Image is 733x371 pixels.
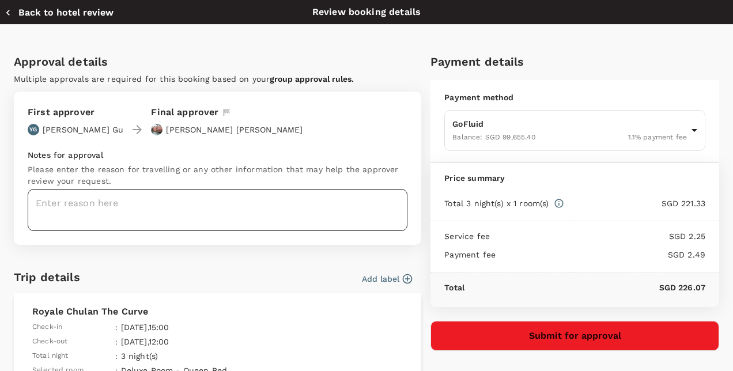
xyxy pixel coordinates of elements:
span: : [115,350,118,362]
span: Check-out [32,336,67,347]
p: SGD 2.25 [490,230,705,242]
div: GoFluidBalance: SGD 99,655.401.1% payment fee [444,110,705,151]
span: Total night [32,350,69,362]
p: Review booking details [312,5,421,19]
p: Total 3 night(s) x 1 room(s) [444,198,549,209]
p: Final approver [151,105,218,119]
p: [DATE] , 12:00 [121,336,289,347]
p: [PERSON_NAME] [PERSON_NAME] [166,124,303,135]
button: Add label [362,273,412,285]
p: [DATE] , 15:00 [121,321,289,333]
p: SGD 221.33 [564,198,705,209]
p: SGD 2.49 [496,249,705,260]
span: Balance : SGD 99,655.40 [452,133,535,141]
p: SGD 226.07 [464,282,705,293]
p: Service fee [444,230,490,242]
p: Please enter the reason for travelling or any other information that may help the approver review... [28,164,407,187]
h6: Trip details [14,268,80,286]
p: First approver [28,105,123,119]
p: Total [444,282,464,293]
button: Submit for approval [430,321,719,351]
span: Check-in [32,321,62,333]
span: 1.1 % payment fee [628,133,687,141]
p: Payment fee [444,249,496,260]
button: group approval rules. [270,74,354,84]
button: Back to hotel review [5,7,114,18]
span: : [115,321,118,333]
p: YG [29,126,37,134]
h6: Approval details [14,52,421,71]
p: Notes for approval [28,149,407,161]
p: Royale Chulan The Curve [32,305,403,319]
p: 3 night(s) [121,350,289,362]
p: Multiple approvals are required for this booking based on your [14,73,421,85]
p: Price summary [444,172,705,184]
span: : [115,336,118,347]
p: GoFluid [452,118,687,130]
p: Payment method [444,92,705,103]
img: avatar-679729af9386b.jpeg [151,124,163,135]
h6: Payment details [430,52,719,71]
p: [PERSON_NAME] Gu [43,124,123,135]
